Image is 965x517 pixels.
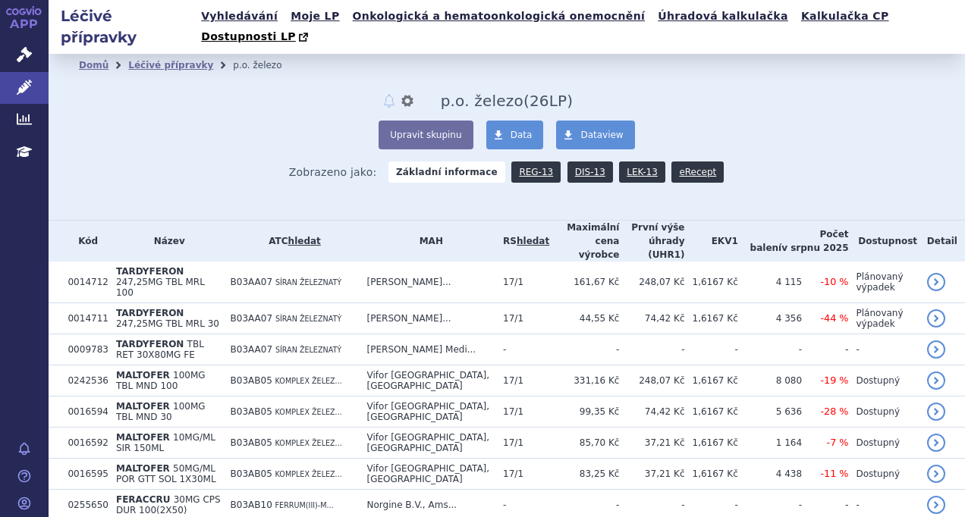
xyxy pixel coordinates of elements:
span: 26 [530,92,549,110]
span: 17/1 [503,313,523,324]
a: detail [927,340,945,359]
a: detail [927,496,945,514]
span: TARDYFERON [116,266,184,277]
td: - [685,334,738,365]
a: Data [486,121,544,149]
td: Dostupný [849,396,919,428]
td: 4 438 [738,459,802,490]
strong: Základní informace [388,161,505,183]
td: 0016595 [60,459,108,490]
td: - [849,334,919,365]
td: 85,70 Kč [549,428,619,459]
a: Vyhledávání [196,6,282,27]
span: ( LP) [523,92,573,110]
td: Plánovaný výpadek [849,303,919,334]
span: MALTOFER [116,463,170,474]
a: detail [927,434,945,452]
span: Zobrazeno jako: [289,161,377,183]
td: Vifor [GEOGRAPHIC_DATA], [GEOGRAPHIC_DATA] [360,365,496,396]
th: Název [108,221,223,262]
span: SÍRAN ŽELEZNATÝ [275,346,341,354]
span: 10MG/ML SIR 150ML [116,432,215,453]
td: [PERSON_NAME] Medi... [360,334,496,365]
td: 74,42 Kč [619,303,684,334]
td: - [802,334,848,365]
a: detail [927,273,945,291]
td: Dostupný [849,428,919,459]
td: 8 080 [738,365,802,396]
a: detail [927,465,945,483]
span: KOMPLEX ŽELEZ... [275,439,342,447]
td: 1,6167 Kč [685,365,738,396]
span: FERACCRU [116,494,171,505]
span: KOMPLEX ŽELEZ... [275,470,342,478]
th: MAH [360,221,496,262]
th: EKV1 [685,221,738,262]
span: B03AB05 [231,375,272,386]
a: Onkologická a hematoonkologická onemocnění [348,6,650,27]
td: [PERSON_NAME]... [360,303,496,334]
td: 83,25 Kč [549,459,619,490]
span: -19 % [820,374,848,386]
a: Moje LP [286,6,344,27]
span: 100MG TBL MND 30 [116,401,206,422]
th: Počet balení [738,221,849,262]
td: Dostupný [849,459,919,490]
td: Dostupný [849,365,919,396]
td: Plánovaný výpadek [849,262,919,303]
a: eRecept [671,161,724,183]
span: -44 % [820,312,848,324]
span: B03AB05 [231,437,272,448]
span: FERRUM(III)-M... [275,501,334,509]
a: hledat [288,236,321,246]
td: 37,21 Kč [619,459,684,490]
td: 1 164 [738,428,802,459]
td: 4 356 [738,303,802,334]
span: 17/1 [503,277,523,287]
span: 247,25MG TBL MRL 100 [116,277,205,298]
td: - [495,334,549,365]
a: LEK-13 [619,161,665,183]
td: 99,35 Kč [549,396,619,428]
td: 161,67 Kč [549,262,619,303]
th: RS [495,221,549,262]
a: hledat [517,236,549,246]
a: detail [927,309,945,327]
th: Maximální cena výrobce [549,221,619,262]
a: Kalkulačka CP [797,6,894,27]
a: Domů [79,60,108,70]
span: MALTOFER [116,370,170,381]
span: 247,25MG TBL MRL 30 [116,318,219,329]
button: notifikace [382,92,397,110]
td: 5 636 [738,396,802,428]
span: 30MG CPS DUR 100(2X50) [116,494,221,515]
td: - [549,334,619,365]
td: 74,42 Kč [619,396,684,428]
span: Data [511,130,533,140]
button: nastavení [400,92,415,110]
td: 1,6167 Kč [685,459,738,490]
span: KOMPLEX ŽELEZ... [275,377,342,385]
td: 0009783 [60,334,108,365]
td: - [619,334,684,365]
span: MALTOFER [116,401,170,412]
span: 50MG/ML POR GTT SOL 1X30ML [116,463,216,484]
td: [PERSON_NAME]... [360,262,496,303]
th: Kód [60,221,108,262]
a: Dataview [556,121,634,149]
span: B03AA07 [231,313,273,324]
td: 248,07 Kč [619,262,684,303]
span: v srpnu 2025 [781,243,848,253]
span: 17/1 [503,375,523,386]
span: Dostupnosti LP [201,30,296,42]
span: -7 % [827,437,849,448]
td: 0016592 [60,428,108,459]
td: 1,6167 Kč [685,303,738,334]
th: ATC [223,221,360,262]
a: detail [927,371,945,390]
span: 17/1 [503,406,523,417]
td: 0016594 [60,396,108,428]
span: TBL RET 30X80MG FE [116,339,204,360]
span: B03AB05 [231,406,272,417]
span: SÍRAN ŽELEZNATÝ [275,278,341,287]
